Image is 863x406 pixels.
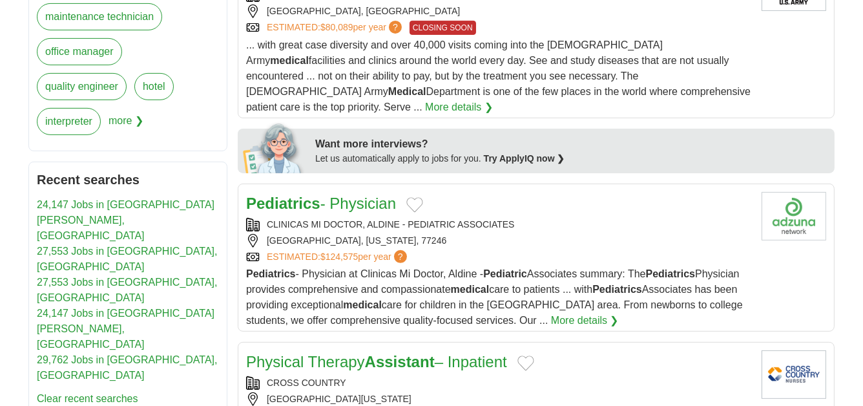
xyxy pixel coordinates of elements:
a: 27,553 Jobs in [GEOGRAPHIC_DATA], [GEOGRAPHIC_DATA] [37,277,218,303]
strong: Pediatrics [592,284,641,295]
span: $80,089 [320,22,353,32]
a: 24,147 Jobs in [GEOGRAPHIC_DATA][PERSON_NAME], [GEOGRAPHIC_DATA] [37,308,214,350]
strong: Pediatrics [646,268,695,279]
span: - Physician at Clinicas Mi Doctor, Aldine - Associates summary: The Physician provides comprehens... [246,268,743,326]
span: more ❯ [109,108,143,143]
a: 27,553 Jobs in [GEOGRAPHIC_DATA], [GEOGRAPHIC_DATA] [37,246,218,272]
img: Company logo [762,192,826,240]
span: $124,575 [320,251,358,262]
a: maintenance technician [37,3,162,30]
div: [GEOGRAPHIC_DATA][US_STATE] [246,392,751,406]
img: apply-iq-scientist.png [243,122,306,173]
a: 29,762 Jobs in [GEOGRAPHIC_DATA], [GEOGRAPHIC_DATA] [37,354,218,381]
div: Let us automatically apply to jobs for you. [315,152,827,166]
a: More details ❯ [425,100,493,115]
strong: Medical [388,86,426,97]
button: Add to favorite jobs [406,197,423,213]
a: Clear recent searches [37,393,138,404]
h2: Recent searches [37,170,219,189]
strong: medical [451,284,490,295]
div: Want more interviews? [315,136,827,152]
strong: medical [270,55,309,66]
a: ESTIMATED:$124,575per year? [267,250,410,264]
span: CLOSING SOON [410,21,476,35]
a: 24,147 Jobs in [GEOGRAPHIC_DATA][PERSON_NAME], [GEOGRAPHIC_DATA] [37,199,214,241]
div: [GEOGRAPHIC_DATA], [US_STATE], 77246 [246,234,751,248]
div: [GEOGRAPHIC_DATA], [GEOGRAPHIC_DATA] [246,5,751,18]
strong: Pediatrics [246,195,320,212]
strong: Pediatric [483,268,527,279]
div: CLINICAS MI DOCTOR, ALDINE - PEDIATRIC ASSOCIATES [246,218,751,231]
strong: Pediatrics [246,268,295,279]
a: Pediatrics- Physician [246,195,396,212]
a: CROSS COUNTRY [267,378,346,388]
span: ? [394,250,407,263]
span: ? [389,21,402,34]
a: More details ❯ [551,313,619,328]
span: ... with great case diversity and over 40,000 visits coming into the [DEMOGRAPHIC_DATA] Army faci... [246,39,751,112]
button: Add to favorite jobs [517,356,534,371]
strong: medical [343,299,382,310]
a: interpreter [37,108,101,135]
a: Physical TherapyAssistant– Inpatient [246,353,507,370]
a: ESTIMATED:$80,089per year? [267,21,404,35]
a: quality engineer [37,73,127,100]
a: office manager [37,38,122,65]
a: Try ApplyIQ now ❯ [484,153,565,164]
strong: Assistant [365,353,435,370]
a: hotel [134,73,174,100]
img: Cross Country Nurses logo [762,350,826,399]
